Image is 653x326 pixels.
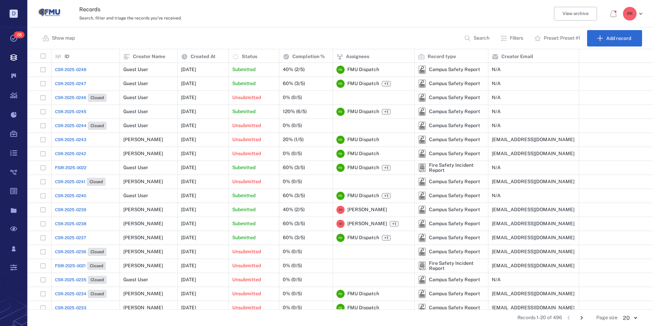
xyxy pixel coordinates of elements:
span: Closed [89,277,105,283]
div: [EMAIL_ADDRESS][DOMAIN_NAME] [492,137,574,142]
div: Campus Safety Report [429,81,480,86]
div: [PERSON_NAME] [123,263,163,268]
img: icon Campus Safety Report [418,304,426,312]
span: CSR-2025-0237 [55,235,86,241]
div: F D [336,136,345,144]
div: [PERSON_NAME] [123,207,163,212]
a: CSR-2025-0235Closed [55,276,107,284]
span: CSR-2025-0243 [55,137,86,143]
div: [PERSON_NAME] [123,305,163,310]
div: Campus Safety Report [429,305,480,310]
img: icon Campus Safety Report [418,276,426,284]
a: CSR-2025-0244Closed [55,122,107,130]
a: CSR-2025-0238 [55,221,86,227]
button: RR [623,7,645,21]
img: icon Fire Safety Incident Report [418,262,426,270]
div: 60% (3/5) [283,193,305,198]
div: 0% (0/5) [283,249,302,254]
div: [EMAIL_ADDRESS][DOMAIN_NAME] [492,207,574,212]
p: [DATE] [181,262,196,269]
p: Submitted [232,66,255,73]
span: FMU Dispatch [347,192,379,199]
div: [EMAIL_ADDRESS][DOMAIN_NAME] [492,235,574,240]
span: +1 [383,109,390,115]
p: Preset: Preset #1 [544,35,580,42]
p: Submitted [232,206,255,213]
span: FMU Dispatch [347,164,379,171]
div: [EMAIL_ADDRESS][DOMAIN_NAME] [492,249,574,254]
div: [EMAIL_ADDRESS][DOMAIN_NAME] [492,151,574,156]
p: Submitted [232,192,255,199]
span: CSR-2025-0239 [55,207,86,213]
div: [EMAIL_ADDRESS][DOMAIN_NAME] [492,305,574,310]
div: F D [336,66,345,74]
img: icon Campus Safety Report [418,248,426,256]
p: [DATE] [181,206,196,213]
p: Unsubmitted [232,94,261,101]
div: Campus Safety Report [418,220,426,228]
p: Unsubmitted [232,136,261,143]
span: +1 [383,193,390,199]
p: Filters [510,35,523,42]
div: F D [336,304,345,312]
span: [PERSON_NAME] [347,206,387,213]
span: CSR-2025-0246 [55,95,86,101]
div: Campus Safety Report [429,67,480,72]
span: FMU Dispatch [347,150,379,157]
p: Assignees [346,53,369,60]
div: 40% (2/5) [283,67,305,72]
div: Campus Safety Report [429,193,480,198]
div: [EMAIL_ADDRESS][DOMAIN_NAME] [492,179,574,184]
span: +1 [382,193,391,199]
div: Campus Safety Report [429,221,480,226]
div: Campus Safety Report [418,108,426,116]
span: FSIR-2025-0021 [55,263,86,269]
a: FSIR-2025-0022 [55,165,86,171]
span: FMU Dispatch [347,80,379,87]
div: 0% (0/5) [283,151,302,156]
div: Guest User [123,123,148,128]
p: Show map [52,35,75,42]
span: Records 1-20 of 496 [517,314,562,321]
div: Campus Safety Report [418,150,426,158]
p: Unsubmitted [232,304,261,311]
h3: Records [79,5,449,14]
span: Closed [89,95,105,101]
span: Closed [89,249,105,255]
nav: pagination navigation [562,312,588,323]
button: Show map [38,30,80,46]
span: CSR-2025-0235 [55,277,86,283]
div: 20 [617,314,642,322]
p: [DATE] [181,164,196,171]
p: [DATE] [181,290,196,297]
div: Campus Safety Report [418,248,426,256]
a: CSR-2025-0236Closed [55,248,107,256]
div: 60% (3/5) [283,165,305,170]
p: [DATE] [181,220,196,227]
div: Guest User [123,193,148,198]
div: Campus Safety Report [429,277,480,282]
div: Guest User [123,165,148,170]
div: Campus Safety Report [429,95,480,100]
div: N/A [492,123,501,128]
div: Guest User [123,81,148,86]
div: Campus Safety Report [429,235,480,240]
div: Campus Safety Report [429,249,480,254]
span: [PERSON_NAME] [347,220,387,227]
img: icon Campus Safety Report [418,136,426,144]
div: Campus Safety Report [418,122,426,130]
button: Preset: Preset #1 [530,30,586,46]
p: [DATE] [181,304,196,311]
img: icon Campus Safety Report [418,178,426,186]
div: Guest User [123,95,148,100]
span: +1 [382,81,391,86]
div: Fire Safety Incident Report [418,164,426,172]
img: icon Campus Safety Report [418,234,426,242]
div: R R [336,220,345,228]
div: F D [336,234,345,242]
div: Campus Safety Report [429,109,480,114]
p: Unsubmitted [232,178,261,185]
a: CSR-2025-0241Closed [55,178,106,186]
div: 120% (6/5) [283,109,307,114]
